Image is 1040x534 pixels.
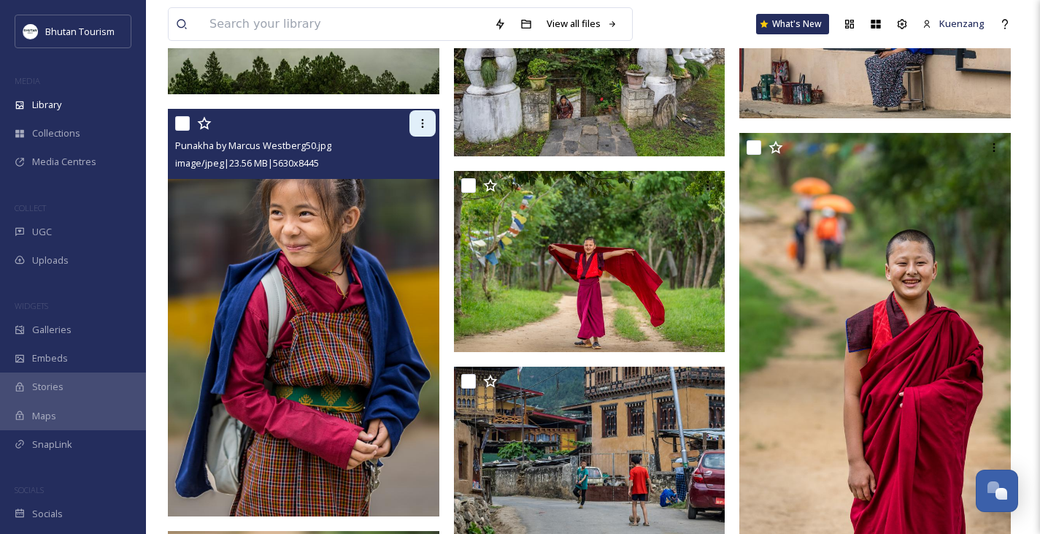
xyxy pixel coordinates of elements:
span: Socials [32,507,63,521]
span: Kuenzang [939,17,985,30]
a: What's New [756,14,829,34]
span: SnapLink [32,438,72,451]
span: Bhutan Tourism [45,25,115,38]
img: BT_Logo_BB_Lockup_CMYK_High%2520Res.jpg [23,24,38,39]
img: Punakha by Marcus Westberg50.jpg [168,109,439,516]
span: UGC [32,225,52,239]
input: Search your library [202,8,487,40]
span: Uploads [32,253,69,267]
button: Open Chat [976,470,1018,512]
span: COLLECT [15,202,46,213]
span: Maps [32,409,56,423]
span: Galleries [32,323,72,337]
span: SOCIALS [15,484,44,495]
span: MEDIA [15,75,40,86]
a: Kuenzang [915,9,992,38]
span: WIDGETS [15,300,48,311]
span: Stories [32,380,63,394]
span: Embeds [32,351,68,365]
span: Punakha by Marcus Westberg50.jpg [175,139,331,152]
span: image/jpeg | 23.56 MB | 5630 x 8445 [175,156,319,169]
a: View all files [539,9,625,38]
img: Punakha by Marcus Westberg45.jpg [454,170,725,351]
span: Collections [32,126,80,140]
span: Library [32,98,61,112]
span: Media Centres [32,155,96,169]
